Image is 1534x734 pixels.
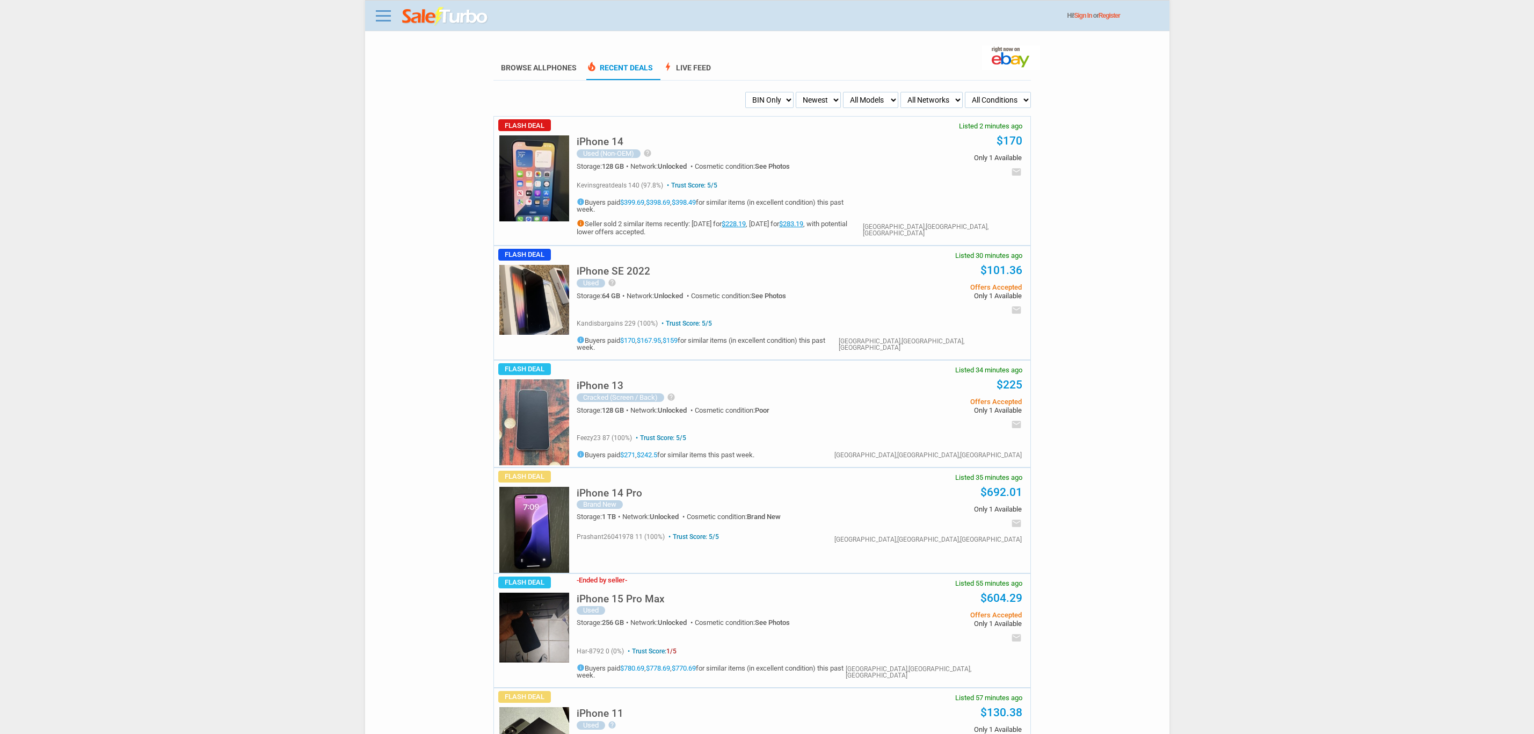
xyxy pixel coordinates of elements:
div: Storage: [577,513,622,520]
a: Sign In [1074,12,1092,19]
div: Storage: [577,407,630,414]
span: 1 TB [602,513,616,521]
span: Trust Score: 5/5 [666,533,719,541]
i: info [577,336,585,344]
span: kevinsgreatdeals 140 (97.8%) [577,182,663,189]
div: Used [577,279,605,287]
a: boltLive Feed [663,63,711,80]
i: help [608,278,616,287]
h5: iPhone 14 Pro [577,488,642,498]
span: 1/5 [666,647,677,655]
h5: Buyers paid , , for similar items (in excellent condition) this past week. [577,664,846,679]
span: Phones [547,63,577,72]
div: Network: [627,292,691,299]
span: 128 GB [602,406,624,414]
a: iPhone 14 [577,139,623,147]
a: Browse AllPhones [501,63,577,72]
span: Only 1 Available [860,506,1021,513]
i: help [667,393,675,401]
i: help [643,149,652,157]
img: saleturbo.com - Online Deals and Discount Coupons [402,7,489,26]
a: Register [1099,12,1120,19]
span: Flash Deal [498,471,551,483]
h5: Buyers paid , for similar items this past week. [577,450,754,458]
i: email [1011,518,1022,529]
i: info [577,664,585,672]
a: $170 [997,134,1022,147]
a: $770.69 [672,664,696,672]
a: iPhone 14 Pro [577,490,642,498]
a: $778.69 [646,664,670,672]
a: $399.69 [620,198,644,206]
a: $225 [997,378,1022,391]
span: Flash Deal [498,577,551,588]
div: Cosmetic condition: [695,407,769,414]
span: Offers Accepted [860,611,1021,618]
span: bolt [663,61,673,72]
a: iPhone 15 Pro Max [577,596,665,604]
div: Cracked (Screen / Back) [577,393,664,402]
div: Cosmetic condition: [695,163,790,170]
div: Storage: [577,619,630,626]
span: Only 1 Available [860,292,1021,299]
img: s-l225.jpg [499,487,569,573]
span: Flash Deal [498,363,551,375]
a: $167.95 [637,336,661,344]
a: $170 [620,336,635,344]
span: Flash Deal [498,119,551,131]
img: s-l225.jpg [499,135,569,221]
span: local_fire_department [586,61,597,72]
span: 64 GB [602,292,620,300]
img: s-l225.jpg [499,265,569,335]
div: Cosmetic condition: [687,513,781,520]
span: Listed 35 minutes ago [955,474,1022,481]
a: iPhone SE 2022 [577,268,650,276]
span: prashant26041978 11 (100%) [577,533,665,541]
i: email [1011,305,1022,315]
a: iPhone 13 [577,383,623,391]
div: Cosmetic condition: [691,292,786,299]
i: email [1011,632,1022,643]
span: See Photos [755,618,790,627]
a: $692.01 [980,486,1022,499]
h5: iPhone 14 [577,136,623,147]
span: Listed 34 minutes ago [955,366,1022,373]
span: Unlocked [658,618,687,627]
span: Unlocked [654,292,683,300]
div: Used [577,721,605,730]
img: s-l225.jpg [499,593,569,663]
i: help [608,721,616,729]
span: Trust Score: 5/5 [665,182,717,189]
span: Trust Score: 5/5 [659,320,712,327]
span: Flash Deal [498,691,551,703]
span: Hi! [1067,12,1074,19]
span: 256 GB [602,618,624,627]
i: info [577,450,585,458]
a: $159 [663,336,678,344]
a: $604.29 [980,592,1022,605]
div: Cosmetic condition: [695,619,790,626]
span: har-8792 0 (0%) [577,647,624,655]
span: Unlocked [658,162,687,170]
span: Listed 55 minutes ago [955,580,1022,587]
i: email [1011,419,1022,430]
span: Brand New [747,513,781,521]
span: or [1093,12,1120,19]
h5: Seller sold 2 similar items recently: [DATE] for , [DATE] for , with potential lower offers accep... [577,219,863,236]
h5: iPhone 13 [577,380,623,391]
div: Storage: [577,292,627,299]
span: Offers Accepted [860,284,1021,291]
span: - [577,576,579,584]
span: Unlocked [650,513,679,521]
span: - [625,576,627,584]
span: Flash Deal [498,249,551,261]
h5: Buyers paid , , for similar items (in excellent condition) this past week. [577,336,839,351]
h5: Buyers paid , , for similar items (in excellent condition) this past week. [577,198,863,213]
div: Used [577,606,605,615]
span: Trust Score: [626,647,677,655]
h5: iPhone 15 Pro Max [577,594,665,604]
h5: iPhone 11 [577,708,623,718]
span: Offers Accepted [860,398,1021,405]
span: See Photos [755,162,790,170]
span: Listed 30 minutes ago [955,252,1022,259]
